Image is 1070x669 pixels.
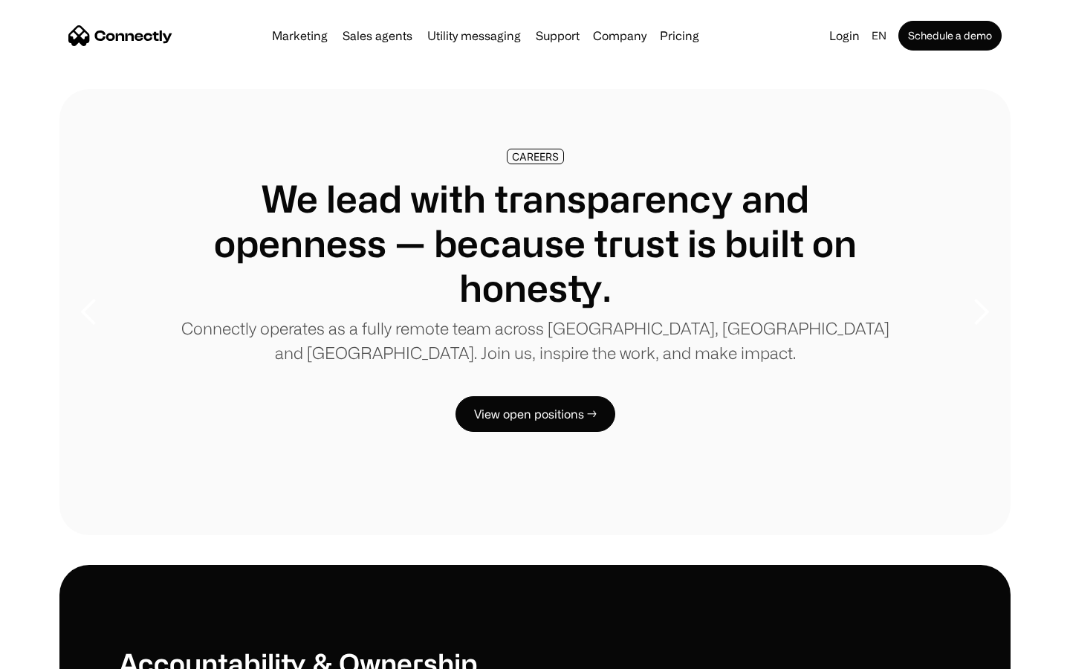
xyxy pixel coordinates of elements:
a: View open positions → [455,396,615,432]
div: CAREERS [512,151,559,162]
a: Pricing [654,30,705,42]
a: Login [823,25,866,46]
div: Company [593,25,646,46]
ul: Language list [30,643,89,664]
p: Connectly operates as a fully remote team across [GEOGRAPHIC_DATA], [GEOGRAPHIC_DATA] and [GEOGRA... [178,316,892,365]
h1: We lead with transparency and openness — because trust is built on honesty. [178,176,892,310]
a: Marketing [266,30,334,42]
a: Sales agents [337,30,418,42]
a: Support [530,30,586,42]
div: en [872,25,886,46]
aside: Language selected: English [15,641,89,664]
a: Schedule a demo [898,21,1002,51]
a: Utility messaging [421,30,527,42]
